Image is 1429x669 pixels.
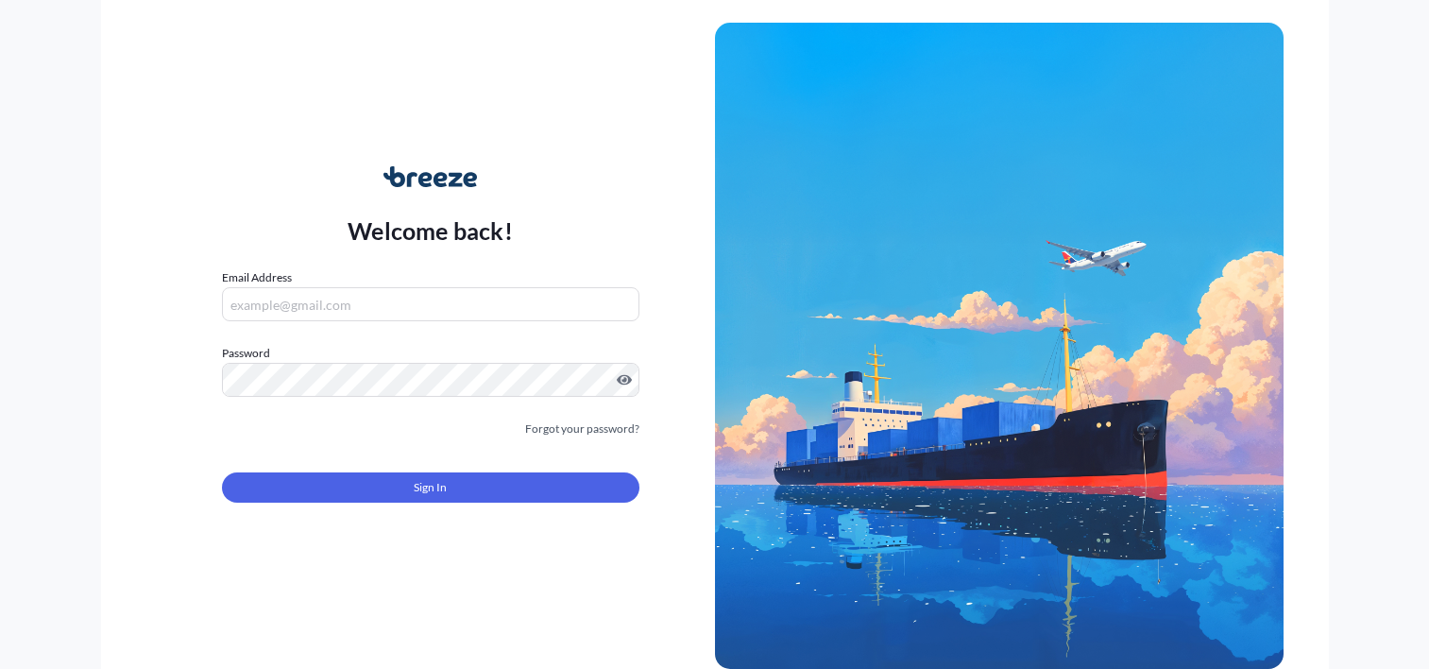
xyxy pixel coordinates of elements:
a: Forgot your password? [525,420,639,438]
img: Ship illustration [715,23,1284,669]
label: Email Address [222,268,292,287]
button: Sign In [222,472,639,503]
span: Sign In [414,478,447,497]
p: Welcome back! [348,215,513,246]
input: example@gmail.com [222,287,639,321]
button: Show password [617,372,632,387]
label: Password [222,344,639,363]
